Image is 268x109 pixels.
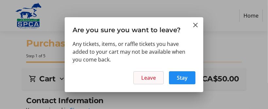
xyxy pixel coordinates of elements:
[141,74,156,82] span: Leave
[169,71,195,84] button: Stay
[65,17,203,40] h3: Are you sure you want to leave?
[177,74,188,82] span: Stay
[73,40,195,63] div: Any tickets, items, or raffle tickets you have added to your cart may not be available when you c...
[192,21,199,29] button: Close
[133,71,164,84] button: Leave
